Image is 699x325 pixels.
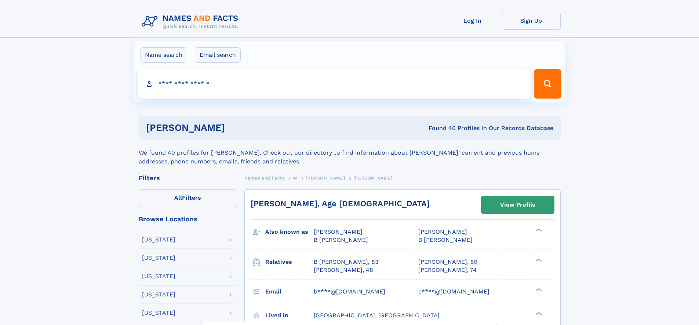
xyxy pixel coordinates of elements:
[244,173,285,182] a: Names and Facts
[443,12,502,30] a: Log In
[418,236,473,243] span: B [PERSON_NAME]
[306,173,345,182] a: [PERSON_NAME]
[140,47,187,63] label: Name search
[142,255,175,261] div: [US_STATE]
[195,47,241,63] label: Email search
[139,216,237,222] div: Browse Locations
[142,310,175,316] div: [US_STATE]
[314,266,373,274] a: [PERSON_NAME], 48
[139,140,561,166] div: We found 40 profiles for [PERSON_NAME]. Check out our directory to find information about [PERSON...
[265,256,314,268] h3: Relatives
[265,309,314,322] h3: Lived in
[534,69,561,99] button: Search Button
[142,292,175,298] div: [US_STATE]
[502,12,561,30] a: Sign Up
[481,196,554,214] a: View Profile
[265,226,314,238] h3: Also known as
[139,175,237,181] div: Filters
[293,176,298,181] span: W
[306,176,345,181] span: [PERSON_NAME]
[174,194,182,201] span: All
[534,311,542,316] div: ❯
[314,258,378,266] a: B [PERSON_NAME], 83
[146,123,327,132] h1: [PERSON_NAME]
[534,228,542,233] div: ❯
[500,196,535,213] div: View Profile
[293,173,298,182] a: W
[265,285,314,298] h3: Email
[418,228,467,235] span: [PERSON_NAME]
[534,287,542,292] div: ❯
[251,199,430,208] a: [PERSON_NAME], Age [DEMOGRAPHIC_DATA]
[138,69,531,99] input: search input
[353,176,393,181] span: [PERSON_NAME]
[142,273,175,279] div: [US_STATE]
[534,258,542,262] div: ❯
[327,124,553,132] div: Found 40 Profiles In Our Records Database
[314,228,363,235] span: [PERSON_NAME]
[418,266,477,274] a: [PERSON_NAME], 74
[418,258,477,266] a: [PERSON_NAME], 50
[139,12,244,32] img: Logo Names and Facts
[314,312,440,319] span: [GEOGRAPHIC_DATA], [GEOGRAPHIC_DATA]
[314,236,368,243] span: B [PERSON_NAME]
[139,189,237,207] label: Filters
[142,237,175,243] div: [US_STATE]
